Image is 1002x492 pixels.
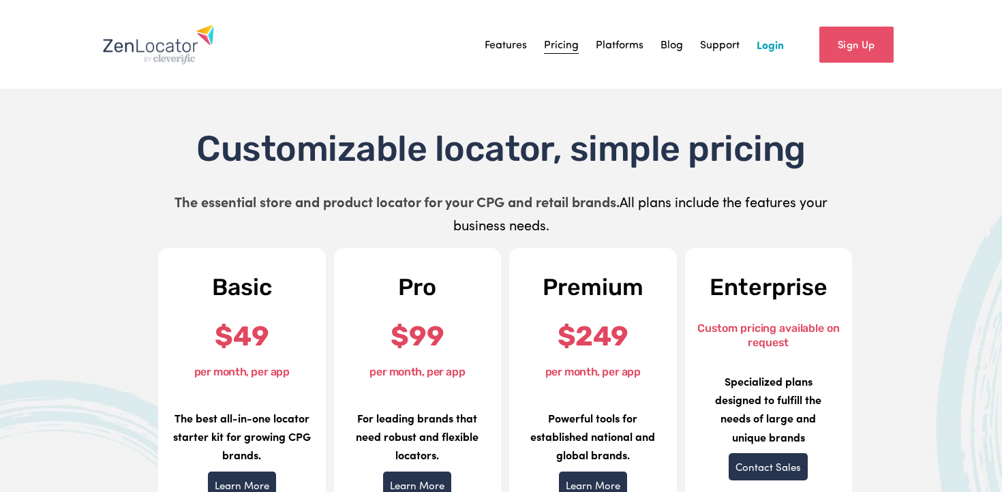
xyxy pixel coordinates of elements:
[194,365,290,378] font: per month, per app
[545,365,641,378] font: per month, per app
[162,190,840,236] p: All plans include the features your business needs.
[729,453,808,480] a: Contact Sales
[697,322,840,349] font: Custom pricing available on request
[530,410,655,462] strong: Powerful tools for established national and global brands.
[102,24,215,65] img: Zenlocator
[356,410,479,462] strong: For leading brands that need robust and flexible locators.
[697,275,841,300] h2: Enterprise
[661,34,683,55] a: Blog
[819,27,894,63] a: Sign Up
[521,275,665,300] h2: Premium
[596,34,643,55] a: Platforms
[715,373,821,444] strong: Specialized plans designed to fulfill the needs of large and unique brands
[174,192,620,211] strong: The essential store and product locator for your CPG and retail brands.
[757,34,784,55] a: Login
[558,320,628,352] strong: $249
[346,275,490,300] h2: Pro
[173,410,311,462] strong: The best all-in-one locator starter kit for growing CPG brands.
[369,365,465,378] font: per month, per app
[215,320,269,352] strong: $49
[485,34,527,55] a: Features
[544,34,579,55] a: Pricing
[391,320,444,352] strong: $99
[170,275,314,300] h2: Basic
[700,34,740,55] a: Support
[196,127,805,170] span: Customizable locator, simple pricing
